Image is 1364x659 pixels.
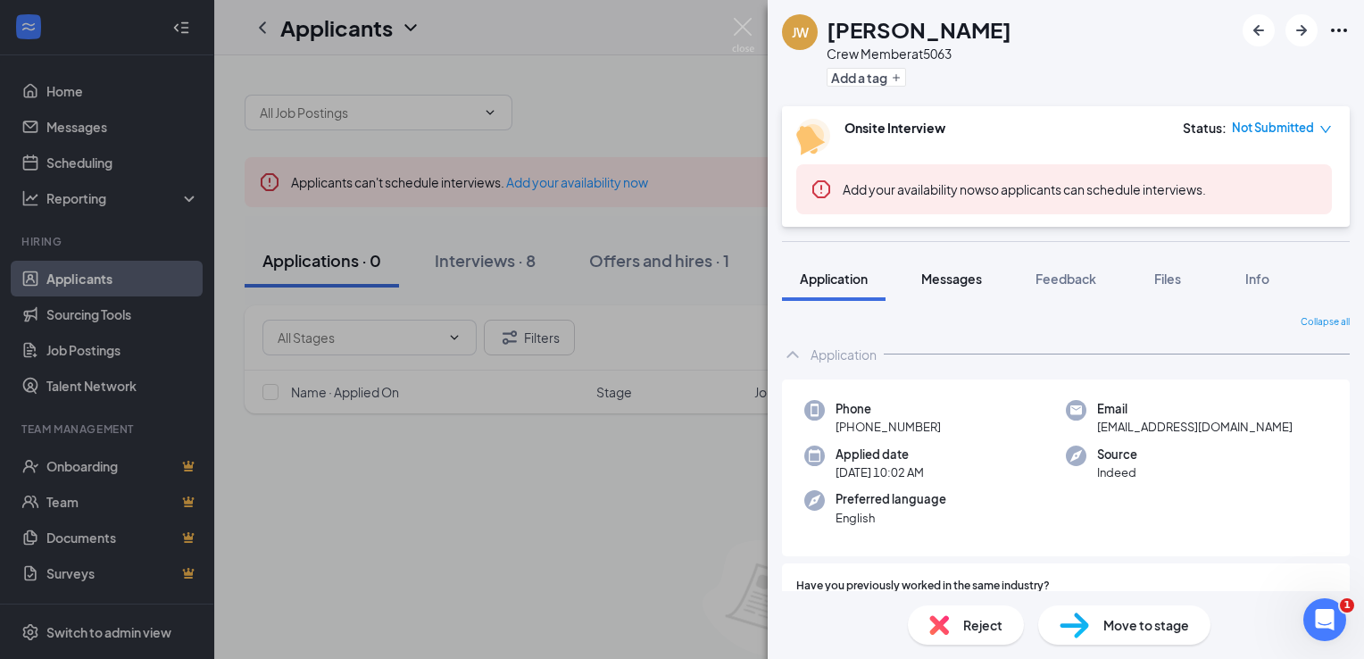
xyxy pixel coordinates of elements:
[836,463,924,481] span: [DATE] 10:02 AM
[1303,598,1346,641] iframe: Intercom live chat
[782,344,803,365] svg: ChevronUp
[1183,119,1227,137] div: Status :
[1245,271,1269,287] span: Info
[800,271,868,287] span: Application
[827,45,1011,63] div: Crew Member at 5063
[1103,615,1189,635] span: Move to stage
[836,490,946,508] span: Preferred language
[1097,463,1137,481] span: Indeed
[963,615,1002,635] span: Reject
[844,120,945,136] b: Onsite Interview
[1243,14,1275,46] button: ArrowLeftNew
[843,180,985,198] button: Add your availability now
[836,509,946,527] span: English
[891,72,902,83] svg: Plus
[792,23,809,41] div: JW
[921,271,982,287] span: Messages
[1328,20,1350,41] svg: Ellipses
[836,400,941,418] span: Phone
[1097,418,1293,436] span: [EMAIL_ADDRESS][DOMAIN_NAME]
[827,14,1011,45] h1: [PERSON_NAME]
[1285,14,1318,46] button: ArrowRight
[1248,20,1269,41] svg: ArrowLeftNew
[836,418,941,436] span: [PHONE_NUMBER]
[827,68,906,87] button: PlusAdd a tag
[811,179,832,200] svg: Error
[1097,446,1137,463] span: Source
[1291,20,1312,41] svg: ArrowRight
[1035,271,1096,287] span: Feedback
[1097,400,1293,418] span: Email
[1154,271,1181,287] span: Files
[1340,598,1354,613] span: 1
[796,578,1050,595] span: Have you previously worked in the same industry?
[1319,123,1332,136] span: down
[836,446,924,463] span: Applied date
[1232,119,1314,137] span: Not Submitted
[843,181,1206,197] span: so applicants can schedule interviews.
[1301,315,1350,329] span: Collapse all
[811,346,877,363] div: Application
